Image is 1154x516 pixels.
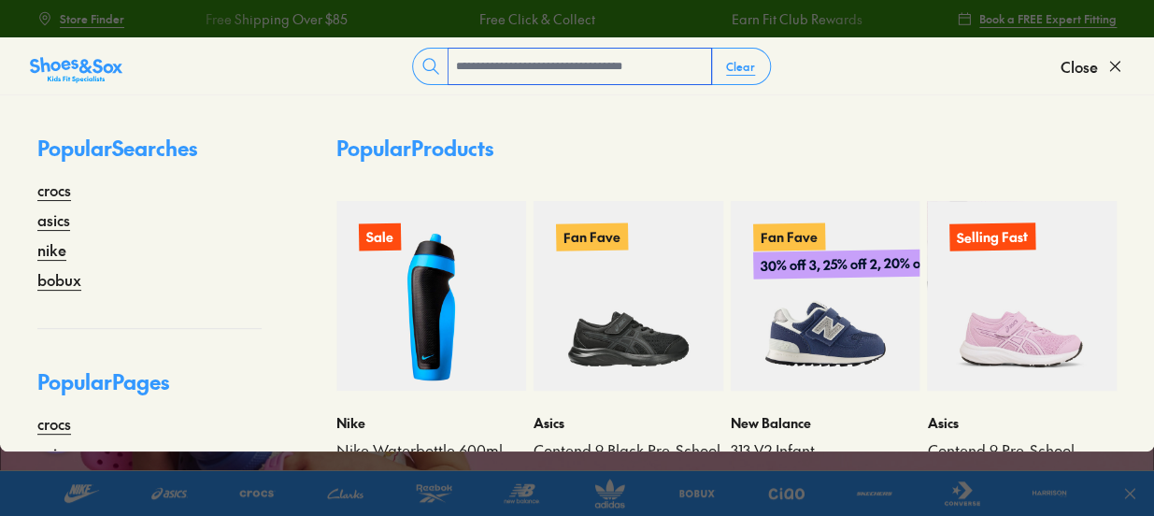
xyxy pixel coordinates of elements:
[731,9,862,29] a: Earn Fit Club Rewards
[927,440,1117,461] a: Contend 9 Pre-School
[731,413,920,433] p: New Balance
[336,440,526,461] a: Nike Waterbottle 600ml
[37,412,71,435] a: crocs
[556,222,628,251] p: Fan Fave
[534,440,723,461] a: Contend 9 Black Pre-School
[731,201,920,391] a: Fan Fave30% off 3, 25% off 2, 20% off 1
[37,366,262,412] p: Popular Pages
[37,238,66,261] a: nike
[534,201,723,391] a: Fan Fave
[957,2,1117,36] a: Book a FREE Expert Fitting
[752,222,824,251] p: Fan Fave
[37,179,71,201] a: crocs
[731,440,920,461] a: 313 V2 Infant
[37,2,124,36] a: Store Finder
[336,413,526,433] p: Nike
[37,442,70,465] a: asics
[534,413,723,433] p: Asics
[37,133,262,179] p: Popular Searches
[206,9,348,29] a: Free Shipping Over $85
[979,10,1117,27] span: Book a FREE Expert Fitting
[60,10,124,27] span: Store Finder
[478,9,594,29] a: Free Click & Collect
[1061,55,1098,78] span: Close
[30,51,122,81] a: Shoes &amp; Sox
[37,208,70,231] a: asics
[949,222,1035,251] p: Selling Fast
[37,268,81,291] a: bobux
[30,55,122,85] img: SNS_Logo_Responsive.svg
[927,413,1117,433] p: Asics
[711,50,770,83] button: Clear
[752,249,944,279] p: 30% off 3, 25% off 2, 20% off 1
[9,7,65,63] button: Gorgias live chat
[336,201,526,391] a: Sale
[1061,46,1124,87] button: Close
[927,201,1117,391] a: Selling Fast
[359,223,401,251] p: Sale
[336,133,493,164] p: Popular Products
